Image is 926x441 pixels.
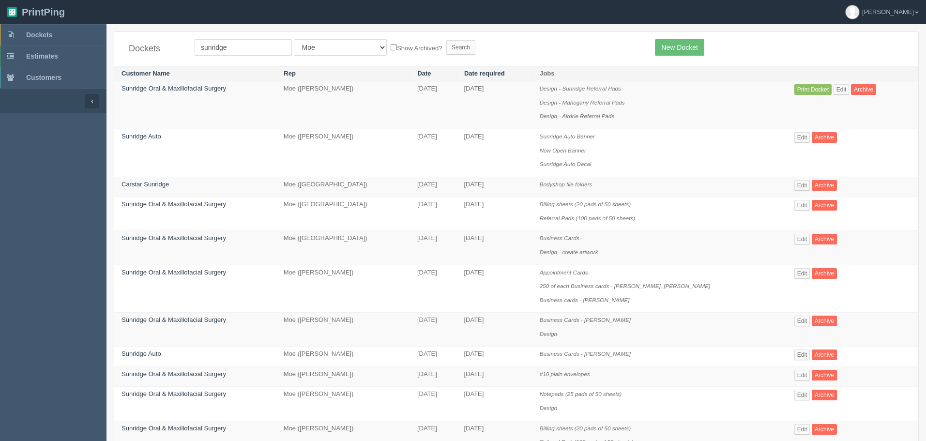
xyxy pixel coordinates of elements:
[26,31,52,39] span: Dockets
[121,316,226,323] a: Sunridge Oral & Maxillofacial Surgery
[276,347,410,367] td: Moe ([PERSON_NAME])
[846,5,859,19] img: avatar_default-7531ab5dedf162e01f1e0bb0964e6a185e93c5c22dfe317fb01d7f8cd2b1632c.jpg
[540,99,625,106] i: Design - Mahogany Referral Pads
[276,177,410,197] td: Moe ([GEOGRAPHIC_DATA])
[540,133,595,139] i: Sunridge Auto Banner
[540,85,621,91] i: Design - Sunridge Referral Pads
[540,249,598,255] i: Design - create artwork
[410,265,457,313] td: [DATE]
[540,405,557,411] i: Design
[456,197,532,231] td: [DATE]
[540,269,588,275] i: Appointment Cards
[540,297,630,303] i: Business cards - [PERSON_NAME]
[851,84,876,95] a: Archive
[540,215,636,221] i: Referral Pads (100 pads of 50 sheets)
[540,235,583,241] i: Business Cards -
[121,133,161,140] a: Sunridge Auto
[540,113,615,119] i: Design - Airdrie Referral Pads
[446,40,475,55] input: Search
[655,39,704,56] a: New Docket
[121,425,226,432] a: Sunridge Oral & Maxillofacial Surgery
[121,269,226,276] a: Sunridge Oral & Maxillofacial Surgery
[26,52,58,60] span: Estimates
[121,200,226,208] a: Sunridge Oral & Maxillofacial Surgery
[417,70,431,77] a: Date
[812,132,837,143] a: Archive
[26,74,61,81] span: Customers
[812,370,837,380] a: Archive
[276,387,410,421] td: Moe ([PERSON_NAME])
[812,234,837,244] a: Archive
[284,70,296,77] a: Rep
[540,371,590,377] i: #10 plain envelopes
[391,44,397,50] input: Show Archived?
[121,370,226,378] a: Sunridge Oral & Maxillofacial Surgery
[121,70,170,77] a: Customer Name
[456,387,532,421] td: [DATE]
[410,129,457,177] td: [DATE]
[391,42,442,53] label: Show Archived?
[121,181,169,188] a: Carstar Sunridge
[540,317,631,323] i: Business Cards - [PERSON_NAME]
[276,265,410,313] td: Moe ([PERSON_NAME])
[276,129,410,177] td: Moe ([PERSON_NAME])
[456,347,532,367] td: [DATE]
[410,197,457,231] td: [DATE]
[812,180,837,191] a: Archive
[540,181,592,187] i: Bodyshop file folders
[129,44,180,54] h4: Dockets
[794,180,810,191] a: Edit
[834,84,850,95] a: Edit
[794,268,810,279] a: Edit
[540,283,711,289] i: 250 of each Business cards - [PERSON_NAME], [PERSON_NAME]
[456,265,532,313] td: [DATE]
[410,366,457,387] td: [DATE]
[456,177,532,197] td: [DATE]
[456,313,532,347] td: [DATE]
[276,366,410,387] td: Moe ([PERSON_NAME])
[276,197,410,231] td: Moe ([GEOGRAPHIC_DATA])
[794,84,832,95] a: Print Docket
[410,177,457,197] td: [DATE]
[121,390,226,397] a: Sunridge Oral & Maxillofacial Surgery
[540,161,592,167] i: Sunridge Auto Decal
[794,424,810,435] a: Edit
[794,350,810,360] a: Edit
[464,70,505,77] a: Date required
[121,85,226,92] a: Sunridge Oral & Maxillofacial Surgery
[456,231,532,265] td: [DATE]
[812,350,837,360] a: Archive
[276,231,410,265] td: Moe ([GEOGRAPHIC_DATA])
[456,129,532,177] td: [DATE]
[540,147,586,153] i: Now Open Banner
[812,390,837,400] a: Archive
[410,81,457,129] td: [DATE]
[812,268,837,279] a: Archive
[195,39,292,56] input: Customer Name
[794,370,810,380] a: Edit
[794,390,810,400] a: Edit
[7,7,17,17] img: logo-3e63b451c926e2ac314895c53de4908e5d424f24456219fb08d385ab2e579770.png
[794,200,810,211] a: Edit
[540,201,631,207] i: Billing sheets (20 pads of 50 sheets)
[540,391,622,397] i: Notepads (25 pads of 50 sheets)
[540,350,631,357] i: Business Cards - [PERSON_NAME]
[812,316,837,326] a: Archive
[456,81,532,129] td: [DATE]
[794,132,810,143] a: Edit
[812,200,837,211] a: Archive
[121,350,161,357] a: Sunridge Auto
[540,331,557,337] i: Design
[276,81,410,129] td: Moe ([PERSON_NAME])
[410,387,457,421] td: [DATE]
[456,366,532,387] td: [DATE]
[276,313,410,347] td: Moe ([PERSON_NAME])
[540,425,631,431] i: Billing sheets (20 pads of 50 sheets)
[121,234,226,242] a: Sunridge Oral & Maxillofacial Surgery
[410,231,457,265] td: [DATE]
[410,347,457,367] td: [DATE]
[794,316,810,326] a: Edit
[410,313,457,347] td: [DATE]
[794,234,810,244] a: Edit
[532,66,787,81] th: Jobs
